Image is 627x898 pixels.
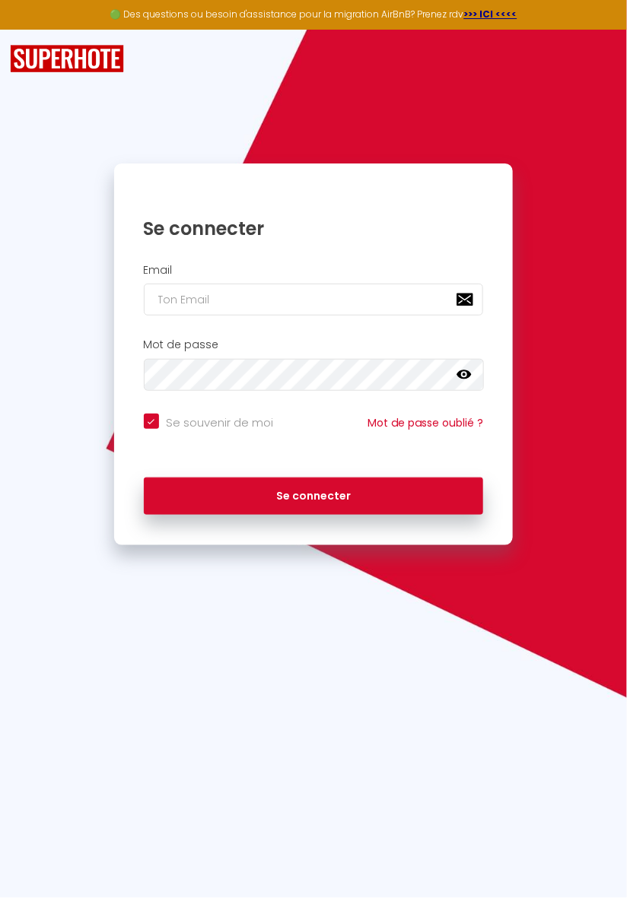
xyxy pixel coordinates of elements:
[144,478,484,516] button: Se connecter
[144,284,484,316] input: Ton Email
[10,45,124,73] img: SuperHote logo
[144,217,484,240] h1: Se connecter
[368,415,483,430] a: Mot de passe oublié ?
[144,338,484,351] h2: Mot de passe
[144,264,484,277] h2: Email
[464,8,517,21] a: >>> ICI <<<<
